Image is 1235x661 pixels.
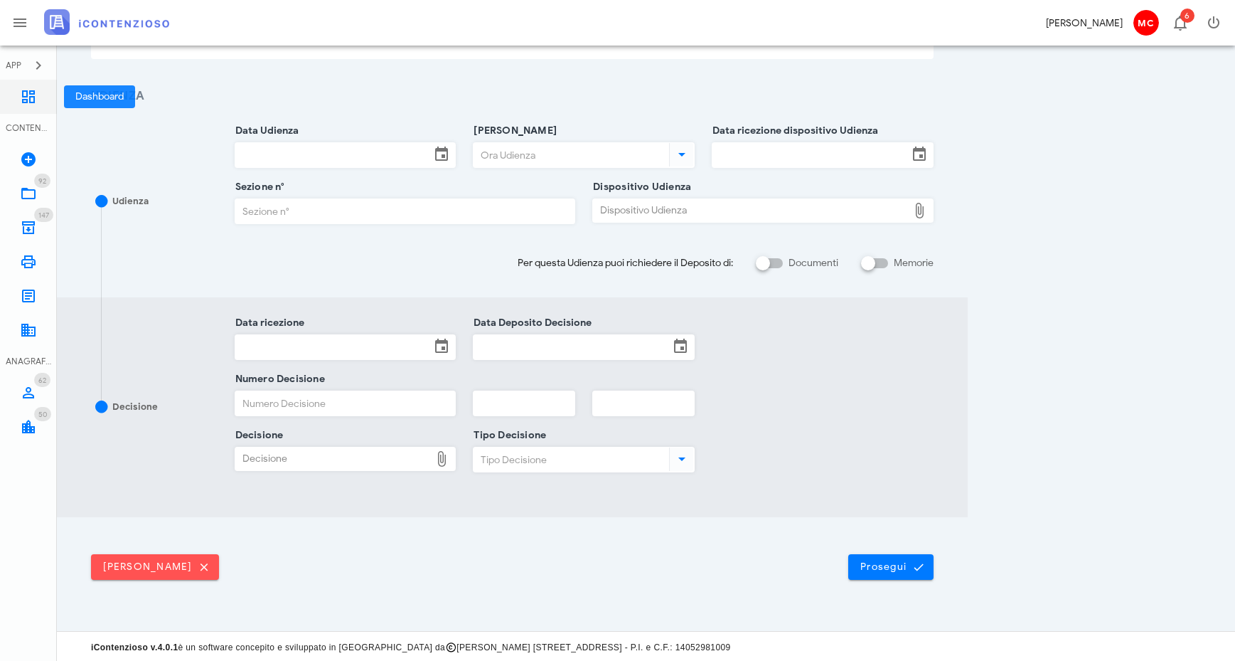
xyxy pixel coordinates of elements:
[894,256,934,270] label: Memorie
[91,643,178,652] strong: iContenzioso v.4.0.1
[231,372,325,386] label: Numero Decisione
[44,9,169,35] img: logo-text-2x.png
[34,174,50,188] span: Distintivo
[91,88,934,105] h3: Udienza
[860,561,922,573] span: Prosegui
[38,376,46,385] span: 62
[34,373,50,387] span: Distintivo
[1162,6,1197,40] button: Distintivo
[1046,16,1123,31] div: [PERSON_NAME]
[235,391,456,416] input: Numero Decisione
[518,255,733,270] span: Per questa Udienza puoi richiedere il Deposito di:
[1128,6,1162,40] button: MC
[102,561,208,573] span: [PERSON_NAME]
[112,400,158,414] div: Decisione
[6,355,51,368] div: ANAGRAFICA
[34,208,53,222] span: Distintivo
[1133,10,1159,36] span: MC
[788,256,838,270] label: Documenti
[6,122,51,134] div: CONTENZIOSO
[34,407,51,421] span: Distintivo
[1180,9,1194,23] span: Distintivo
[38,211,49,220] span: 147
[589,180,691,194] label: Dispositivo Udienza
[848,554,934,580] button: Prosegui
[469,124,557,138] label: [PERSON_NAME]
[474,448,666,472] input: Tipo Decisione
[235,448,431,470] div: Decisione
[469,428,546,443] label: Tipo Decisione
[231,428,284,443] label: Decisione
[91,554,219,580] button: [PERSON_NAME]
[593,199,908,222] div: Dispositivo Udienza
[38,410,47,419] span: 50
[38,176,46,186] span: 92
[112,194,149,208] div: Udienza
[231,180,285,194] label: Sezione n°
[235,199,575,223] input: Sezione n°
[474,143,666,167] input: Ora Udienza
